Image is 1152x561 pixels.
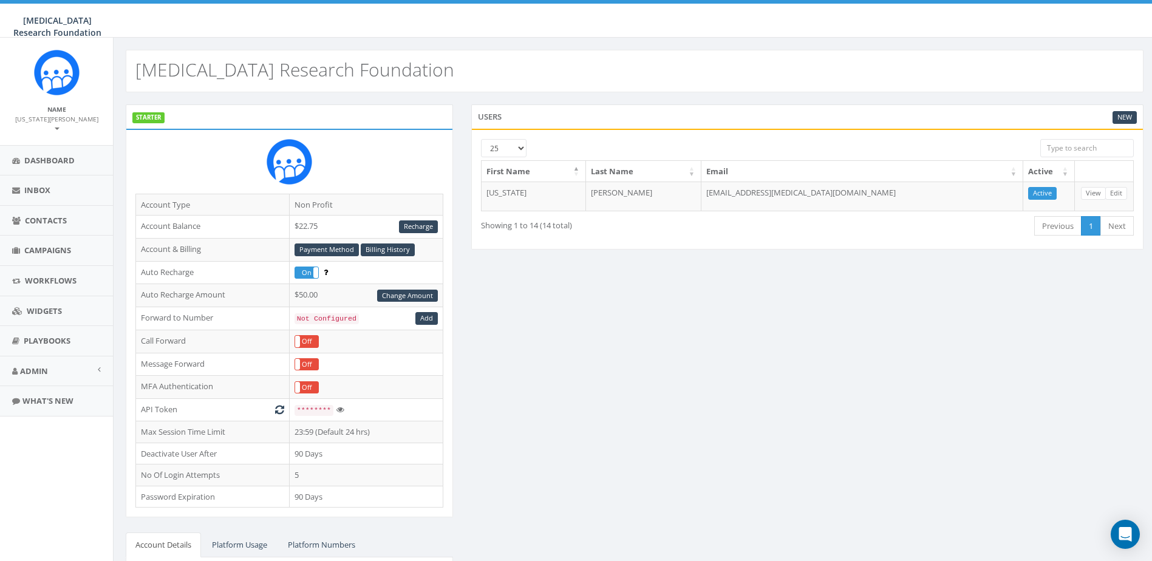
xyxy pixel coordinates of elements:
[22,395,73,406] span: What's New
[136,376,290,399] td: MFA Authentication
[295,358,319,371] div: OnOff
[1034,216,1082,236] a: Previous
[1028,187,1057,200] a: Active
[136,194,290,216] td: Account Type
[136,353,290,376] td: Message Forward
[20,365,48,376] span: Admin
[136,216,290,239] td: Account Balance
[13,15,101,38] span: [MEDICAL_DATA] Research Foundation
[1111,520,1140,549] div: Open Intercom Messenger
[15,115,98,133] small: [US_STATE][PERSON_NAME]
[136,443,290,464] td: Deactivate User After
[482,161,586,182] th: First Name: activate to sort column descending
[136,261,290,284] td: Auto Recharge
[47,105,66,114] small: Name
[1113,111,1137,124] a: New
[1081,216,1101,236] a: 1
[586,182,701,211] td: [PERSON_NAME]
[295,243,359,256] a: Payment Method
[482,182,586,211] td: [US_STATE]
[202,532,277,557] a: Platform Usage
[361,243,415,256] a: Billing History
[136,238,290,261] td: Account & Billing
[289,284,443,307] td: $50.00
[136,486,290,508] td: Password Expiration
[295,267,319,279] div: OnOff
[275,406,284,413] i: Generate New Token
[289,443,443,464] td: 90 Days
[24,245,71,256] span: Campaigns
[1100,216,1134,236] a: Next
[136,307,290,330] td: Forward to Number
[24,155,75,166] span: Dashboard
[399,220,438,233] a: Recharge
[289,194,443,216] td: Non Profit
[289,486,443,508] td: 90 Days
[267,139,312,185] img: Rally_Corp_Icon.png
[278,532,365,557] a: Platform Numbers
[136,284,290,307] td: Auto Recharge Amount
[289,421,443,443] td: 23:59 (Default 24 hrs)
[1105,187,1127,200] a: Edit
[1081,187,1106,200] a: View
[136,330,290,353] td: Call Forward
[1040,139,1134,157] input: Type to search
[295,313,359,324] code: Not Configured
[289,464,443,486] td: 5
[701,182,1023,211] td: [EMAIL_ADDRESS][MEDICAL_DATA][DOMAIN_NAME]
[289,216,443,239] td: $22.75
[27,305,62,316] span: Widgets
[295,335,319,348] div: OnOff
[24,335,70,346] span: Playbooks
[136,464,290,486] td: No Of Login Attempts
[135,59,454,80] h2: [MEDICAL_DATA] Research Foundation
[295,336,318,347] label: Off
[132,112,165,123] label: STARTER
[295,359,318,370] label: Off
[15,113,98,134] a: [US_STATE][PERSON_NAME]
[586,161,701,182] th: Last Name: activate to sort column ascending
[1023,161,1075,182] th: Active: activate to sort column ascending
[415,312,438,325] a: Add
[481,215,743,231] div: Showing 1 to 14 (14 total)
[24,185,50,195] span: Inbox
[324,267,328,277] span: Enable to prevent campaign failure.
[136,399,290,421] td: API Token
[34,50,80,95] img: Rally_Corp_Icon.png
[136,421,290,443] td: Max Session Time Limit
[295,381,319,394] div: OnOff
[25,215,67,226] span: Contacts
[701,161,1023,182] th: Email: activate to sort column ascending
[126,532,201,557] a: Account Details
[295,382,318,393] label: Off
[25,275,77,286] span: Workflows
[295,267,318,279] label: On
[377,290,438,302] a: Change Amount
[471,104,1143,129] div: Users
